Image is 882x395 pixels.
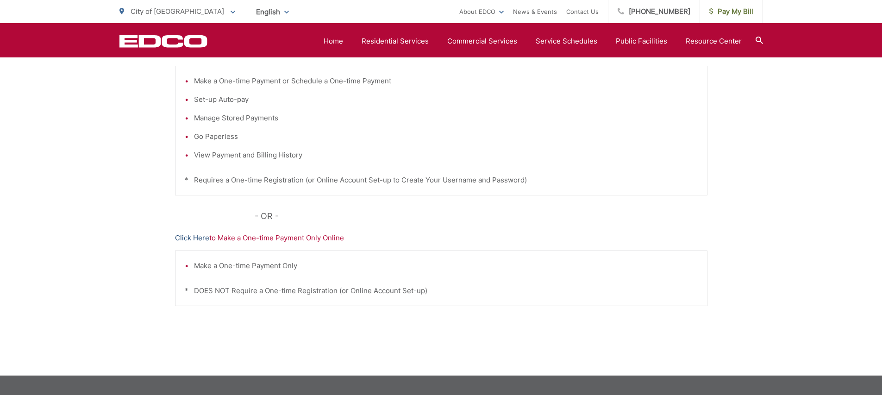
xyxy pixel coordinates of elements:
[362,36,429,47] a: Residential Services
[194,131,698,142] li: Go Paperless
[447,36,517,47] a: Commercial Services
[686,36,742,47] a: Resource Center
[119,35,207,48] a: EDCD logo. Return to the homepage.
[459,6,504,17] a: About EDCO
[566,6,599,17] a: Contact Us
[131,7,224,16] span: City of [GEOGRAPHIC_DATA]
[536,36,597,47] a: Service Schedules
[194,260,698,271] li: Make a One-time Payment Only
[513,6,557,17] a: News & Events
[185,285,698,296] p: * DOES NOT Require a One-time Registration (or Online Account Set-up)
[175,232,209,244] a: Click Here
[185,175,698,186] p: * Requires a One-time Registration (or Online Account Set-up to Create Your Username and Password)
[255,209,707,223] p: - OR -
[616,36,667,47] a: Public Facilities
[249,4,296,20] span: English
[194,94,698,105] li: Set-up Auto-pay
[194,75,698,87] li: Make a One-time Payment or Schedule a One-time Payment
[194,150,698,161] li: View Payment and Billing History
[175,232,707,244] p: to Make a One-time Payment Only Online
[709,6,753,17] span: Pay My Bill
[324,36,343,47] a: Home
[194,113,698,124] li: Manage Stored Payments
